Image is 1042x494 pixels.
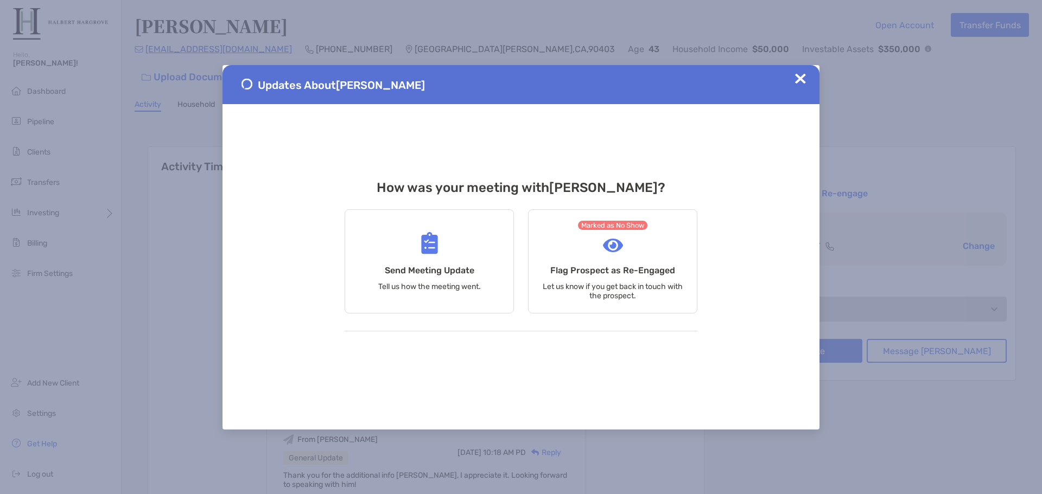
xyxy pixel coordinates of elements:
img: Send Meeting Update 1 [242,79,252,89]
h4: Flag Prospect as Re-Engaged [550,265,675,275]
p: Tell us how the meeting went. [378,282,481,291]
h3: How was your meeting with [PERSON_NAME] ? [345,180,697,195]
span: Marked as No Show [578,221,648,230]
img: Flag Prospect as Re-Engaged [603,239,623,252]
h4: Send Meeting Update [385,265,474,275]
p: Let us know if you get back in touch with the prospect. [542,282,683,300]
span: Updates About [PERSON_NAME] [258,79,425,92]
img: Close Updates Zoe [795,73,806,84]
img: Send Meeting Update [421,232,438,254]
